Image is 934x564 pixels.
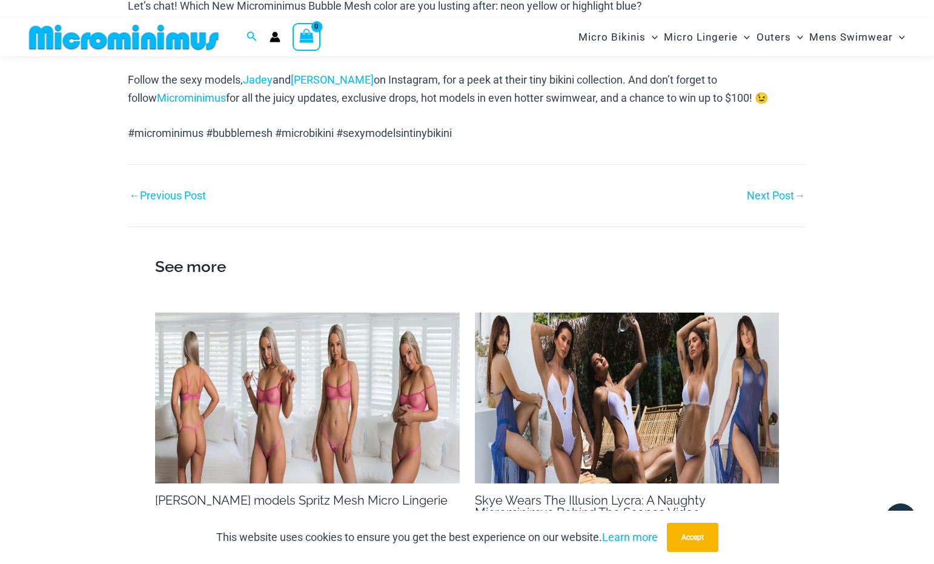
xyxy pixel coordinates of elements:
[216,528,658,546] p: This website uses cookies to ensure you get the best experience on our website.
[602,531,658,543] a: Learn more
[574,20,910,55] nav: Site Navigation
[809,22,893,53] span: Mens Swimwear
[157,91,226,104] a: Microminimus
[575,22,661,53] a: Micro BikinisMenu ToggleMenu Toggle
[243,73,273,86] a: Jadey
[293,23,320,51] a: View Shopping Cart, empty
[475,493,705,520] a: Skye Wears The Illusion Lycra: A Naughty Microminimus Behind The Scenes Video
[794,189,805,202] span: →
[129,190,206,201] a: ←Previous Post
[247,30,257,45] a: Search icon link
[291,73,374,86] a: [PERSON_NAME]
[475,313,780,484] img: SKYE 2000 x 700 Thumbnail
[155,313,460,484] img: MM BTS Sammy 2000 x 700 Thumbnail 1
[24,24,224,51] img: MM SHOP LOGO FLAT
[155,493,448,508] a: [PERSON_NAME] models Spritz Mesh Micro Lingerie
[578,22,646,53] span: Micro Bikinis
[129,189,140,202] span: ←
[667,523,718,552] button: Accept
[128,71,806,107] p: Follow the sexy models, and on Instagram, for a peek at their tiny bikini collection. And don’t f...
[155,254,779,280] h2: See more
[664,22,738,53] span: Micro Lingerie
[738,22,750,53] span: Menu Toggle
[646,22,658,53] span: Menu Toggle
[128,124,806,142] p: #microminimus #bubblemesh #microbikini #sexymodelsintinybikini
[806,22,908,53] a: Mens SwimwearMenu ToggleMenu Toggle
[128,164,806,205] nav: Post navigation
[753,22,806,53] a: OutersMenu ToggleMenu Toggle
[747,190,805,201] a: Next Post→
[270,32,280,42] a: Account icon link
[791,22,803,53] span: Menu Toggle
[893,22,905,53] span: Menu Toggle
[757,22,791,53] span: Outers
[661,22,753,53] a: Micro LingerieMenu ToggleMenu Toggle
